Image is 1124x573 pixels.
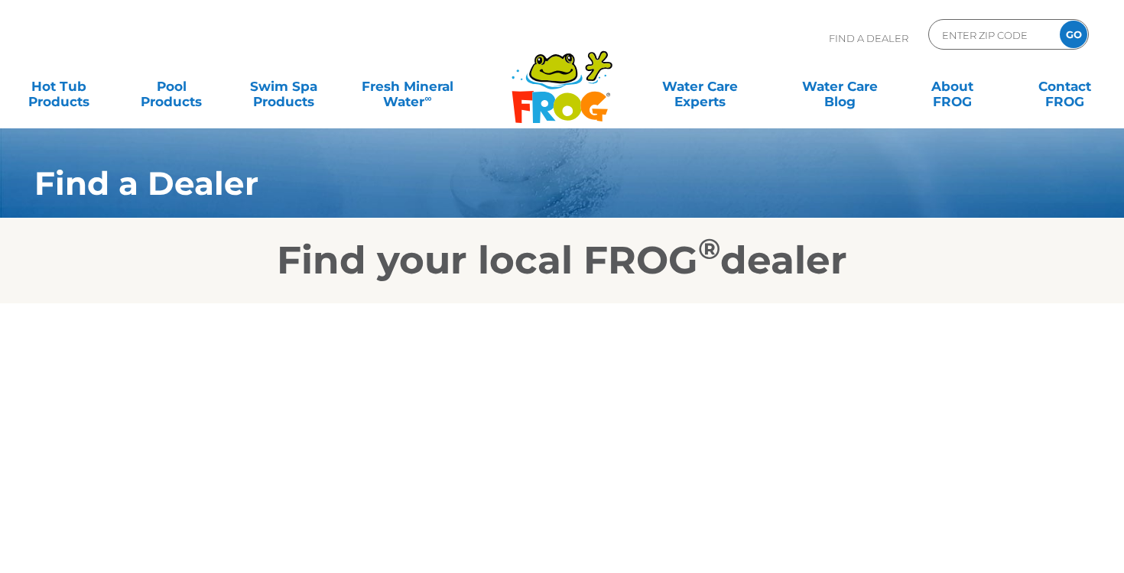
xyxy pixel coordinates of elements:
[352,71,462,102] a: Fresh MineralWater∞
[629,71,772,102] a: Water CareExperts
[796,71,883,102] a: Water CareBlog
[829,19,908,57] p: Find A Dealer
[1060,21,1087,48] input: GO
[128,71,215,102] a: PoolProducts
[503,31,621,124] img: Frog Products Logo
[240,71,327,102] a: Swim SpaProducts
[424,92,431,104] sup: ∞
[908,71,996,102] a: AboutFROG
[15,71,102,102] a: Hot TubProducts
[11,238,1113,283] h2: Find your local FROG dealer
[1022,71,1109,102] a: ContactFROG
[34,165,1002,202] h1: Find a Dealer
[698,231,720,266] sup: ®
